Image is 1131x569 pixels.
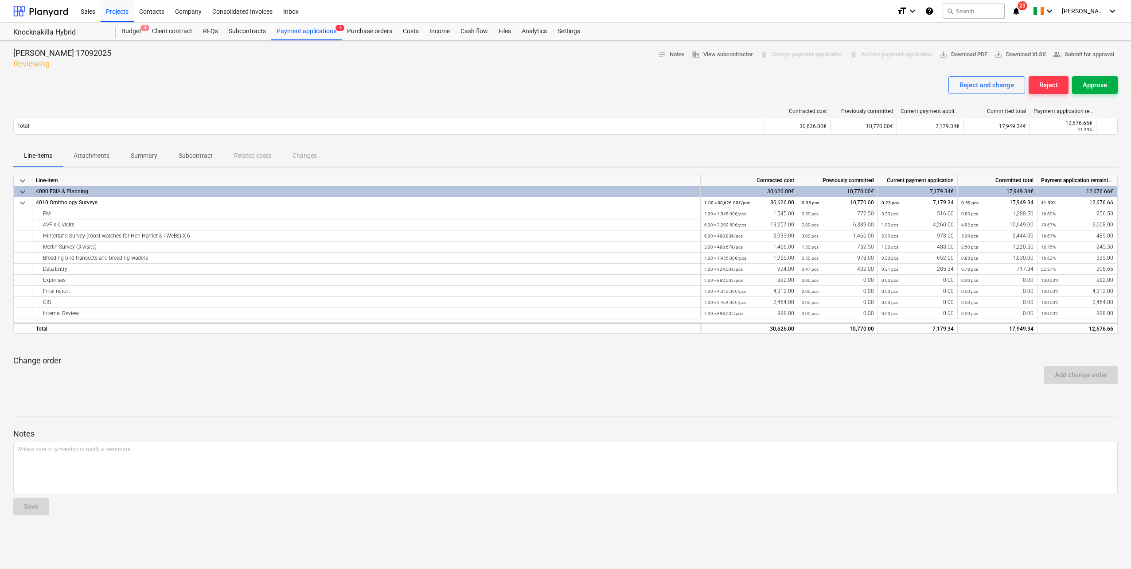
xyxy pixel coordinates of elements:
span: Download PDF [940,50,987,60]
a: Files [493,23,516,40]
small: 1.00 × 882.00€ / pcs [704,278,743,283]
div: 4010 Ornithology Surveys [36,197,697,208]
div: 2,464.00 [1041,297,1113,308]
button: View subcontractor [688,48,757,62]
small: 1.00 × 888.00€ / pcs [704,311,743,316]
div: Committed total [958,175,1037,186]
div: 206.66 [1041,264,1113,275]
i: Knowledge base [925,6,934,16]
small: 0.00 pcs [802,311,819,316]
div: 245.50 [1041,242,1113,253]
button: Submit for approval [1049,48,1118,62]
div: 489.00 [1041,230,1113,242]
small: 0.00 pcs [881,300,898,305]
div: Knocknakilla Hybrid [13,28,105,37]
div: 2,933.00 [704,230,794,242]
small: 16.62% [1041,256,1056,261]
i: keyboard_arrow_down [1044,6,1055,16]
div: 732.50 [802,242,874,253]
small: 3.00 × 488.67€ / pcs [704,245,743,249]
button: Approve [1072,76,1118,94]
div: Current payment application [878,175,958,186]
div: 1,466.00 [704,242,794,253]
div: Previously committed [834,108,893,114]
span: Submit for approval [1053,50,1114,60]
small: 1.00 pcs [881,245,898,249]
p: Total [17,122,29,130]
small: 6.00 × 2,209.50€ / pcs [704,222,746,227]
small: 2.50 pcs [961,245,978,249]
small: 19.67% [1041,222,1056,227]
small: 16.60% [1041,211,1056,216]
div: 12,676.66 [1041,323,1113,335]
div: Merlin Survey (3 visits) [36,242,697,253]
div: 772.50 [802,208,874,219]
div: 0.00 [802,286,874,297]
div: 12,676.66€ [1037,186,1117,197]
span: keyboard_arrow_down [17,198,28,208]
div: 4VP x 6 visits [36,219,697,230]
span: 23 [1018,1,1027,10]
div: 0.00 [881,308,954,319]
div: 10,770.00€ [830,119,897,133]
small: 0.50 pcs [802,256,819,261]
a: Income [424,23,455,40]
div: 12,676.66 [1041,197,1113,208]
button: Reject and change [948,76,1025,94]
a: Cash flow [455,23,493,40]
a: Analytics [516,23,552,40]
div: Previously committed [798,175,878,186]
div: 0.00 [881,275,954,286]
div: Expenses [36,275,697,286]
span: keyboard_arrow_down [17,187,28,197]
div: 888.00 [1041,308,1113,319]
div: 10,770.00 [802,197,874,208]
span: View subcontractor [692,50,753,60]
a: Costs [398,23,424,40]
div: 0.00 [961,297,1033,308]
small: 0.00 pcs [961,300,978,305]
small: 0.78 pcs [961,267,978,272]
div: 2,464.00 [704,297,794,308]
i: keyboard_arrow_down [1107,6,1118,16]
p: Change order [13,355,1118,366]
small: 0.33 pcs [881,211,898,216]
small: 0.83 pcs [961,256,978,261]
div: 0.00 [961,275,1033,286]
div: 1,466.00 [802,230,874,242]
div: Reject and change [959,79,1014,91]
div: Current payment application [901,108,960,114]
small: 0.47 pcs [802,267,819,272]
small: 0.00 pcs [961,278,978,283]
button: Search [943,4,1005,19]
a: Purchase orders [342,23,398,40]
small: 0.00 pcs [802,278,819,283]
p: [PERSON_NAME] 17092025 [13,48,111,58]
div: Approve [1083,79,1107,91]
small: 41.39% [1041,200,1056,205]
a: Client contract [147,23,198,40]
p: Subcontract [179,151,213,160]
div: Subcontracts [223,23,271,40]
p: Notes [13,429,1118,439]
div: 0.00 [961,308,1033,319]
small: 6.00 × 488.83€ / pcs [704,234,743,238]
small: 22.37% [1041,267,1056,272]
span: Download XLSX [994,50,1046,60]
small: 0.00 pcs [802,289,819,294]
small: 0.00 pcs [961,289,978,294]
div: 0.00 [961,286,1033,297]
div: 13,257.00 [704,219,794,230]
div: 30,626.00€ [764,119,830,133]
div: Internal Review [36,308,697,319]
small: 41.39% [1077,127,1092,132]
div: 17,949.34€ [963,119,1030,133]
span: 1 [335,25,344,31]
div: 10,770.00 [802,323,874,335]
p: Attachments [74,151,109,160]
div: Final report [36,286,697,297]
p: Summary [131,151,157,160]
